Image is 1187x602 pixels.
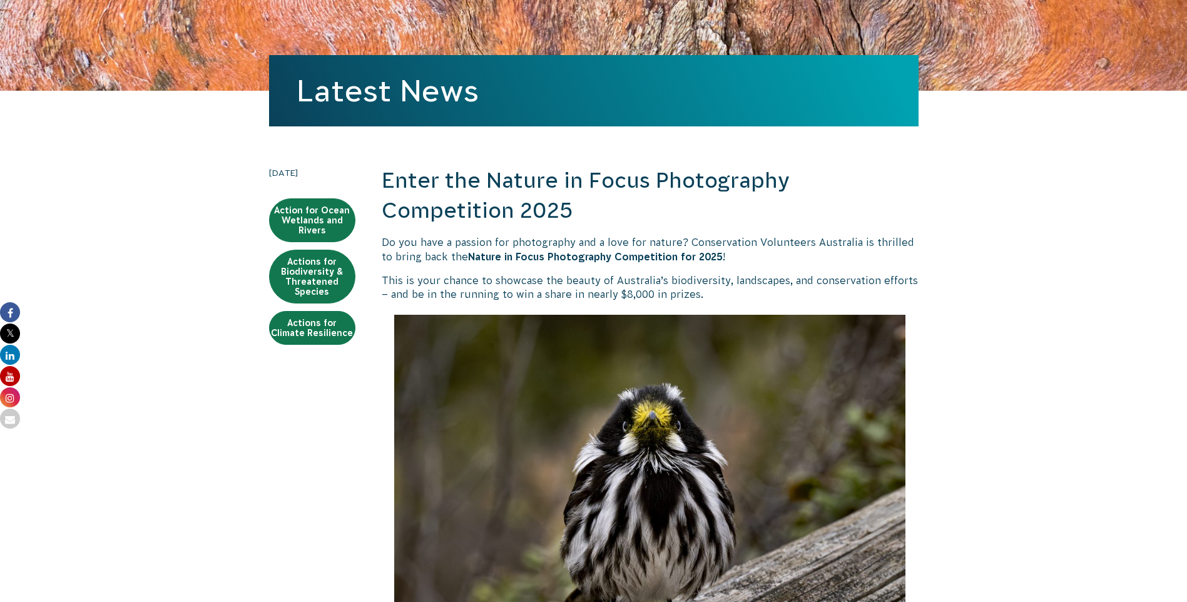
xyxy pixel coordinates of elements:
[468,251,723,262] strong: Nature in Focus Photography Competition for 2025
[269,198,355,242] a: Action for Ocean Wetlands and Rivers
[382,273,919,302] p: This is your chance to showcase the beauty of Australia’s biodiversity, landscapes, and conservat...
[297,74,479,108] a: Latest News
[269,166,355,180] time: [DATE]
[382,235,919,263] p: Do you have a passion for photography and a love for nature? Conservation Volunteers Australia is...
[382,166,919,225] h2: Enter the Nature in Focus Photography Competition 2025
[269,311,355,345] a: Actions for Climate Resilience
[269,250,355,304] a: Actions for Biodiversity & Threatened Species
